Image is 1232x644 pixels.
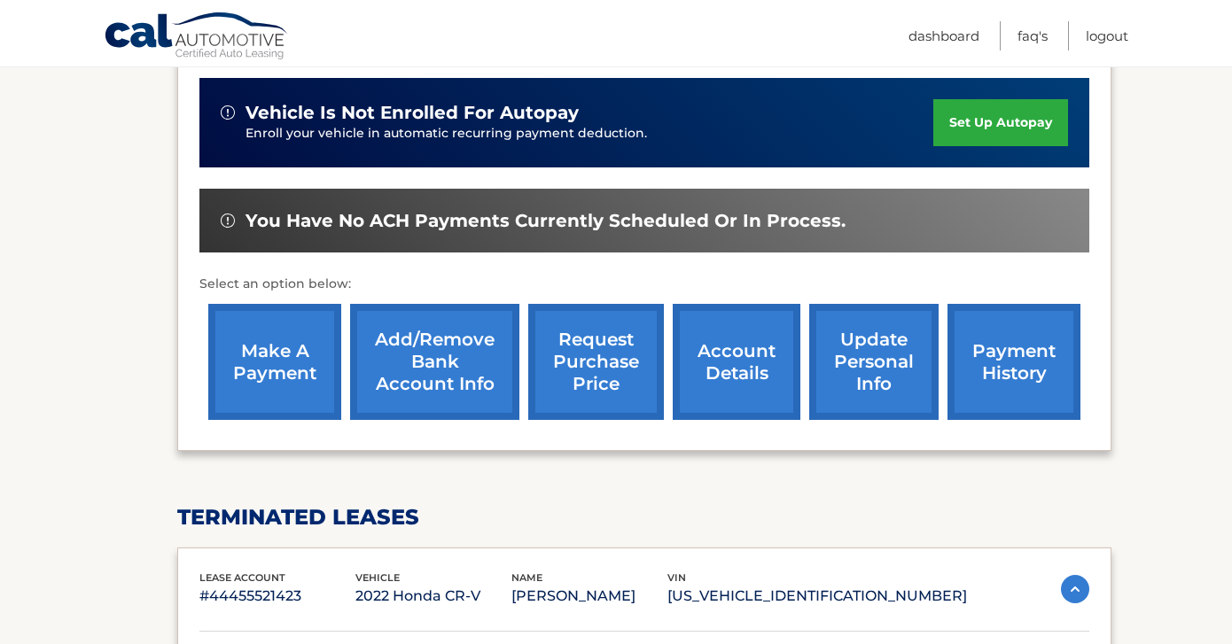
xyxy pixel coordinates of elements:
p: [PERSON_NAME] [511,584,667,609]
a: payment history [947,304,1080,420]
a: make a payment [208,304,341,420]
a: FAQ's [1018,21,1048,50]
a: set up autopay [933,99,1068,146]
a: update personal info [809,304,939,420]
p: Enroll your vehicle in automatic recurring payment deduction. [246,124,933,144]
p: 2022 Honda CR-V [355,584,511,609]
a: account details [673,304,800,420]
a: Add/Remove bank account info [350,304,519,420]
a: Cal Automotive [104,12,290,63]
span: vehicle [355,571,400,584]
span: lease account [199,571,285,584]
p: #44455521423 [199,584,355,609]
img: accordion-active.svg [1061,575,1089,603]
img: alert-white.svg [221,213,235,228]
p: [US_VEHICLE_IDENTIFICATION_NUMBER] [667,584,967,609]
span: You have no ACH payments currently scheduled or in process. [246,210,846,232]
span: vin [667,571,686,584]
p: Select an option below: [199,274,1089,295]
img: alert-white.svg [221,105,235,120]
a: request purchase price [528,304,664,420]
a: Logout [1086,21,1128,50]
h2: terminated leases [177,504,1111,531]
span: name [511,571,542,584]
span: vehicle is not enrolled for autopay [246,102,579,124]
a: Dashboard [908,21,979,50]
